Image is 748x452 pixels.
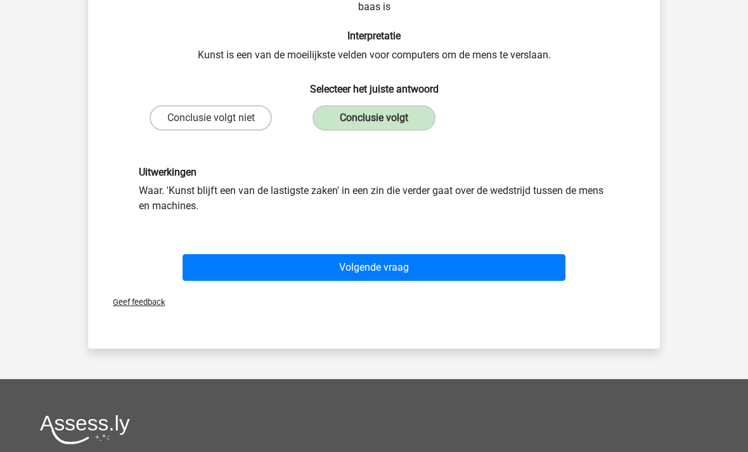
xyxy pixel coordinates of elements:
h6: Uitwerkingen [139,166,609,178]
label: Conclusie volgt niet [150,105,272,131]
img: Assessly logo [40,415,130,444]
span: Geef feedback [103,297,165,307]
div: Waar. 'Kunst blijft een van de lastigste zaken' in een zin die verder gaat over de wedstrijd tuss... [129,166,619,214]
h6: Interpretatie [108,30,640,42]
button: Volgende vraag [183,254,566,281]
h6: Selecteer het juiste antwoord [108,73,640,95]
label: Conclusie volgt [313,105,435,131]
